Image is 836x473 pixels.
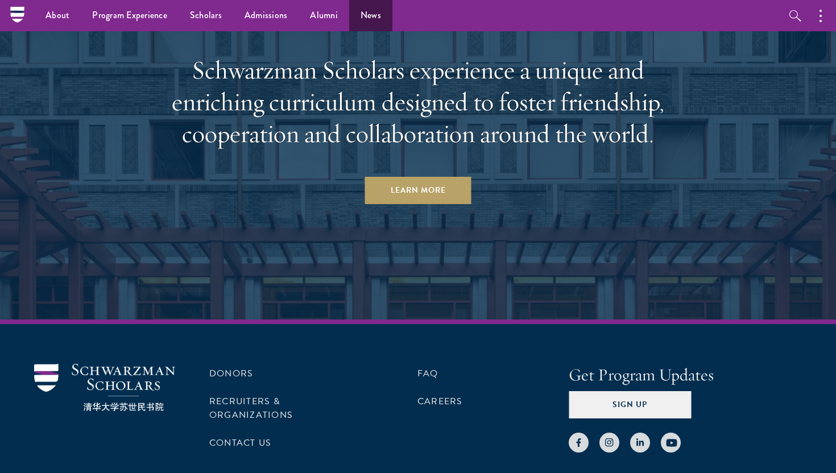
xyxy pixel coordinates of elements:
[417,367,438,380] a: FAQ
[154,54,682,150] h2: Schwarzman Scholars experience a unique and enriching curriculum designed to foster friendship, c...
[417,395,463,408] a: Careers
[209,395,293,422] a: Recruiters & Organizations
[569,391,691,418] button: Sign Up
[209,367,253,380] a: Donors
[209,436,271,450] a: Contact Us
[34,364,175,411] img: Schwarzman Scholars
[365,177,471,204] a: Learn More
[569,364,802,387] h4: Get Program Updates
